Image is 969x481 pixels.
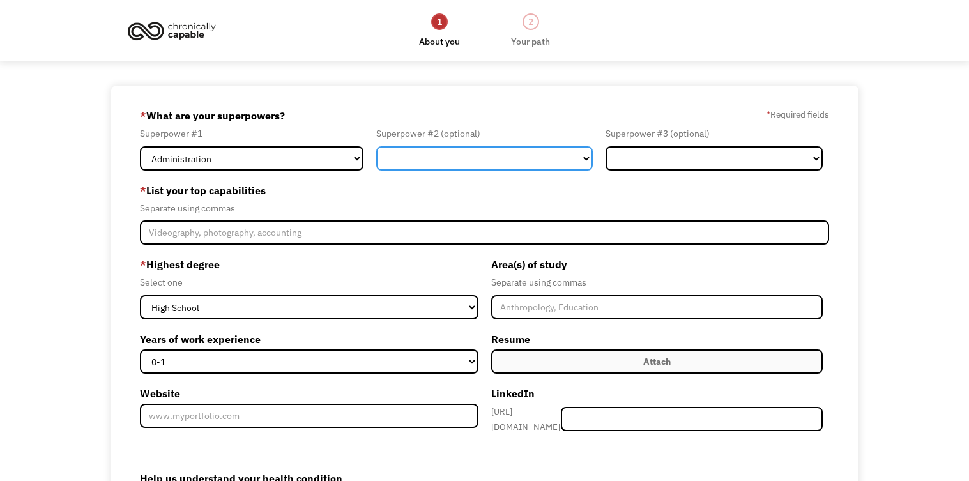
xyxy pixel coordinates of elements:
[140,126,363,141] div: Superpower #1
[376,126,593,141] div: Superpower #2 (optional)
[140,404,478,428] input: www.myportfolio.com
[523,13,539,30] div: 2
[643,354,671,369] div: Attach
[491,254,823,275] label: Area(s) of study
[767,107,829,122] label: Required fields
[140,105,285,126] label: What are your superpowers?
[140,254,478,275] label: Highest degree
[419,34,460,49] div: About you
[511,12,550,49] a: 2Your path
[431,13,448,30] div: 1
[140,383,478,404] label: Website
[491,329,823,349] label: Resume
[140,220,829,245] input: Videography, photography, accounting
[511,34,550,49] div: Your path
[606,126,823,141] div: Superpower #3 (optional)
[491,295,823,319] input: Anthropology, Education
[491,275,823,290] div: Separate using commas
[140,329,478,349] label: Years of work experience
[491,404,561,434] div: [URL][DOMAIN_NAME]
[140,201,829,216] div: Separate using commas
[124,17,220,45] img: Chronically Capable logo
[140,180,829,201] label: List your top capabilities
[491,383,823,404] label: LinkedIn
[140,275,478,290] div: Select one
[419,12,460,49] a: 1About you
[491,349,823,374] label: Attach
